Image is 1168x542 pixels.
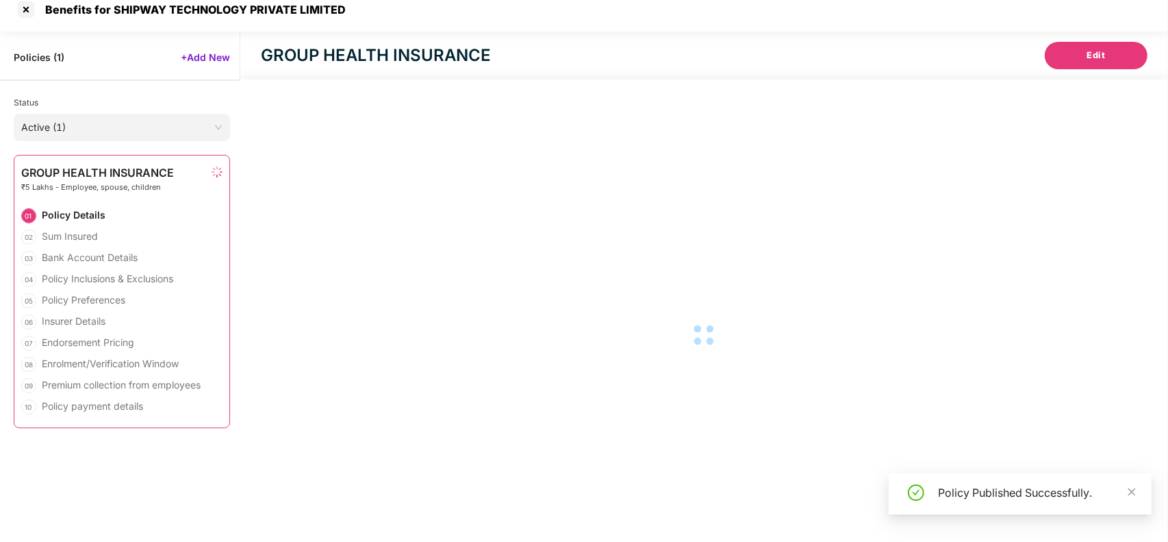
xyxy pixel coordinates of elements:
span: Edit [1087,49,1106,62]
div: Benefits for SHIPWAY TECHNOLOGY PRIVATE LIMITED [37,3,346,16]
div: 01 [21,208,36,223]
div: 10 [21,399,36,415]
div: 09 [21,378,36,393]
div: Insurer Details [42,315,105,328]
div: Enrolment/Verification Window [42,357,179,370]
span: close [1127,487,1137,497]
div: Sum Insured [42,230,98,243]
span: +Add New [181,51,230,64]
span: ₹5 Lakhs - Employee, spouse, children [21,183,174,192]
span: GROUP HEALTH INSURANCE [21,167,174,179]
div: Policy Details [42,208,105,221]
div: Policy Published Successfully. [938,484,1135,501]
div: GROUP HEALTH INSURANCE [261,43,491,68]
div: 02 [21,230,36,245]
div: Endorsement Pricing [42,336,134,349]
span: Policies ( 1 ) [14,51,64,64]
span: Active (1) [21,117,223,138]
div: Policy payment details [42,399,143,412]
div: Premium collection from employees [42,378,201,391]
div: 08 [21,357,36,372]
div: 04 [21,272,36,287]
div: 03 [21,251,36,266]
button: Edit [1045,42,1147,69]
div: Bank Account Details [42,251,138,264]
div: 06 [21,315,36,330]
span: Status [14,97,38,108]
span: check-circle [908,484,924,501]
div: 05 [21,293,36,308]
div: Policy Inclusions & Exclusions [42,272,173,285]
div: 07 [21,336,36,351]
div: Policy Preferences [42,293,125,306]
